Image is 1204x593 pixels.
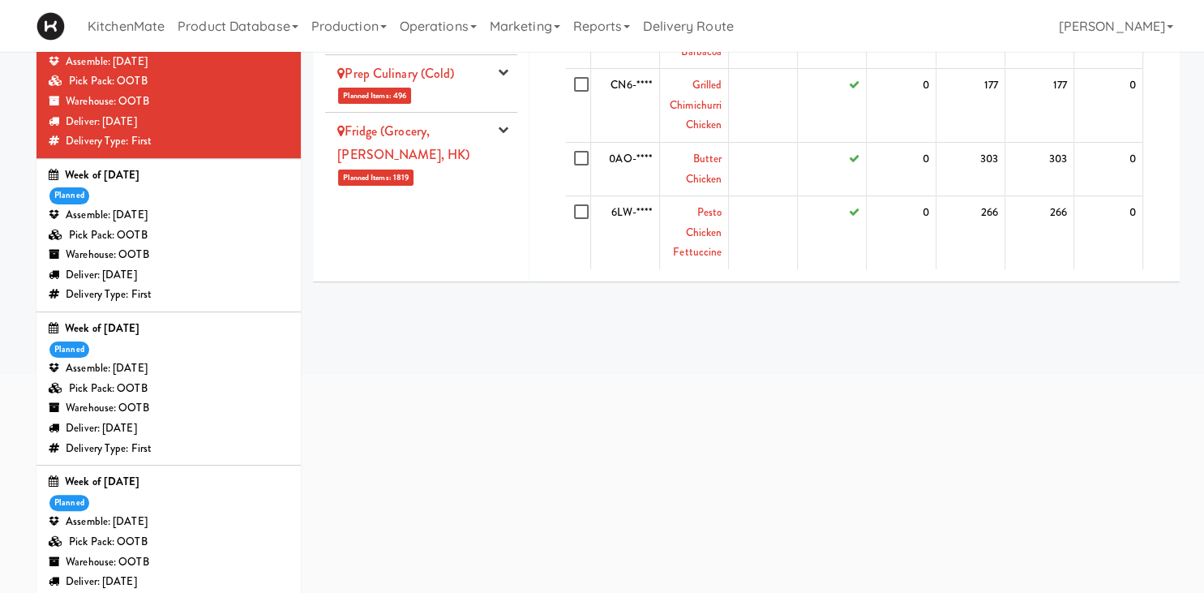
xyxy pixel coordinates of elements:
div: Deliver: [DATE] [49,265,289,286]
a: Fridge (Grocery, [PERSON_NAME], HK) [337,122,469,165]
div: Delivery Type: First [49,131,289,152]
div: Pick Pack: OOTB [49,226,289,246]
div: Deliver: [DATE] [49,419,289,439]
td: 0 [867,143,936,196]
a: Pesto Chicken Fettuccine [673,204,722,260]
div: Assemble: [DATE] [49,52,289,72]
div: Warehouse: OOTB [49,92,289,112]
div: Week of [DATE] [49,472,289,492]
span: Planned Items: 1819 [338,170,413,186]
tr: 0AO-****Butter Chicken03033030 [566,143,1142,196]
tr: 6LW-****Pesto Chicken Fettuccine02662660 [566,196,1142,269]
div: Warehouse: OOTB [49,552,289,573]
td: 0 [1073,69,1142,143]
div: Assemble: [DATE] [49,205,289,226]
div: Pick Pack: OOTB [49,532,289,552]
td: 0 [1073,196,1142,269]
a: Prep Culinary (Cold) [337,64,454,83]
div: Deliver: [DATE] [49,572,289,592]
td: 303 [1005,143,1073,196]
div: Deliver: [DATE] [49,112,289,132]
div: Week of [DATE] [49,165,289,186]
td: 303 [936,143,1005,196]
td: 266 [1005,196,1073,269]
li: Week of [DATE]plannedAssemble: [DATE]Pick Pack: OOTBWarehouse: OOTBDeliver: [DATE]Delivery Type: ... [36,6,301,159]
div: Warehouse: OOTB [49,245,289,265]
a: Butter Chicken [685,151,722,187]
li: Prep Culinary (Cold)Planned Items: 496 [325,55,517,113]
td: 0 [867,196,936,269]
div: Delivery Type: First [49,439,289,459]
div: planned [49,187,89,204]
td: 266 [936,196,1005,269]
tr: CN6-****Grilled Chimichurri Chicken01771770 [566,69,1142,143]
td: 177 [936,69,1005,143]
div: Week of [DATE] [49,319,289,339]
div: planned [49,342,89,359]
div: Assemble: [DATE] [49,512,289,532]
a: Beef Barbacoa [681,24,722,59]
a: Grilled Chimichurri Chicken [670,77,722,132]
div: Pick Pack: OOTB [49,379,289,399]
img: Micromart [36,12,65,41]
td: 177 [1005,69,1073,143]
div: Pick Pack: OOTB [49,71,289,92]
td: 0 [867,69,936,143]
li: Fridge (Grocery, [PERSON_NAME], HK)Planned Items: 1819 [325,113,517,194]
div: Delivery Type: First [49,285,289,305]
span: Planned Items: 496 [338,88,411,104]
td: 0 [1073,143,1142,196]
li: Week of [DATE]plannedAssemble: [DATE]Pick Pack: OOTBWarehouse: OOTBDeliver: [DATE]Delivery Type: ... [36,159,301,312]
li: Week of [DATE]plannedAssemble: [DATE]Pick Pack: OOTBWarehouse: OOTBDeliver: [DATE]Delivery Type: ... [36,312,301,466]
div: planned [49,495,89,512]
div: Warehouse: OOTB [49,398,289,419]
div: Assemble: [DATE] [49,359,289,379]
